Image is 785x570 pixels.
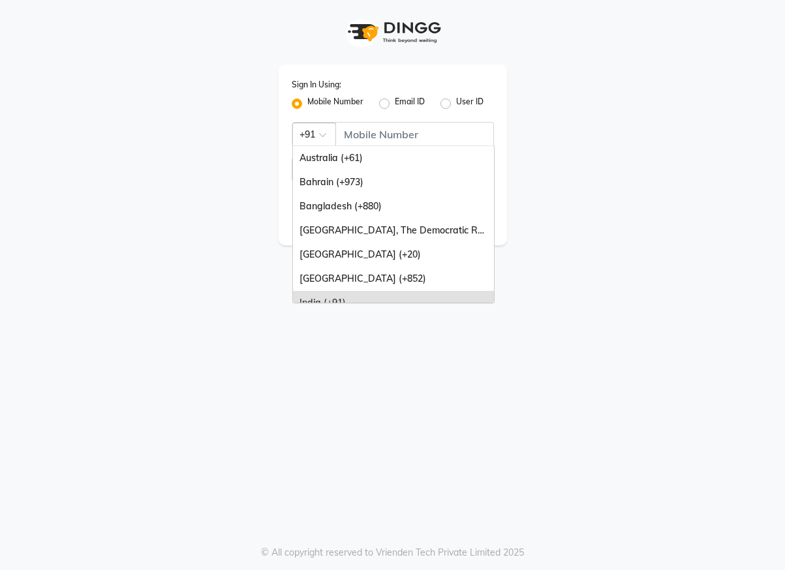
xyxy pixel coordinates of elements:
div: [GEOGRAPHIC_DATA] (+852) [293,267,494,291]
input: Username [292,157,465,182]
div: India (+91) [293,291,494,315]
div: [GEOGRAPHIC_DATA] (+20) [293,243,494,267]
label: User ID [456,96,484,112]
div: Bahrain (+973) [293,170,494,194]
div: Australia (+61) [293,146,494,170]
input: Username [335,122,494,147]
img: logo1.svg [341,13,445,52]
div: [GEOGRAPHIC_DATA], The Democratic Republic Of The (+243) [293,218,494,243]
label: Sign In Using: [292,79,341,91]
ng-dropdown-panel: Options list [292,145,495,303]
label: Mobile Number [307,96,363,112]
div: Bangladesh (+880) [293,194,494,218]
label: Email ID [395,96,425,112]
